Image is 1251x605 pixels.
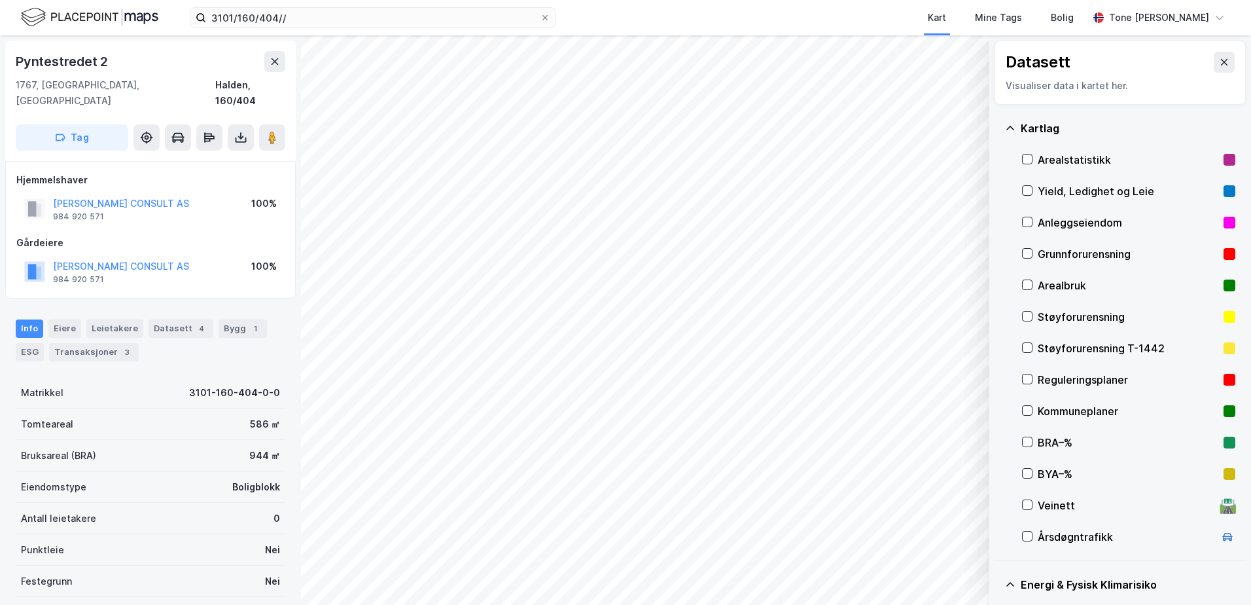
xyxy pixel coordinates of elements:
div: 984 920 571 [53,211,104,222]
div: Pyntestredet 2 [16,51,111,72]
div: Årsdøgntrafikk [1038,529,1214,545]
div: Arealstatistikk [1038,152,1218,168]
div: Nei [265,542,280,558]
div: Tone [PERSON_NAME] [1109,10,1209,26]
div: Datasett [1006,52,1070,73]
div: Grunnforurensning [1038,246,1218,262]
div: 🛣️ [1219,497,1237,514]
div: Punktleie [21,542,64,558]
div: Festegrunn [21,574,72,589]
input: Søk på adresse, matrikkel, gårdeiere, leietakere eller personer [206,8,540,27]
iframe: Chat Widget [1186,542,1251,605]
div: Visualiser data i kartet her. [1006,78,1235,94]
div: Boligblokk [232,479,280,495]
div: 3 [120,346,133,359]
div: Datasett [149,320,213,338]
div: 100% [251,196,277,211]
div: Støyforurensning [1038,309,1218,325]
div: Hjemmelshaver [16,172,285,188]
div: 944 ㎡ [249,448,280,464]
div: BRA–% [1038,435,1218,450]
div: Halden, 160/404 [215,77,285,109]
div: Veinett [1038,498,1214,513]
div: Tomteareal [21,416,73,432]
div: 1 [249,322,262,335]
div: Yield, Ledighet og Leie [1038,183,1218,199]
div: Anleggseiendom [1038,215,1218,230]
div: 984 920 571 [53,274,104,285]
div: Støyforurensning T-1442 [1038,340,1218,356]
div: Nei [265,574,280,589]
div: Bruksareal (BRA) [21,448,96,464]
div: Matrikkel [21,385,63,401]
div: Kart [928,10,946,26]
div: Mine Tags [975,10,1022,26]
div: Reguleringsplaner [1038,372,1218,388]
div: 1767, [GEOGRAPHIC_DATA], [GEOGRAPHIC_DATA] [16,77,215,109]
div: Leietakere [86,320,143,338]
div: Kartlag [1021,120,1235,136]
div: Antall leietakere [21,511,96,526]
div: Eiere [48,320,81,338]
div: Transaksjoner [49,343,139,361]
div: Bygg [219,320,267,338]
div: Eiendomstype [21,479,86,495]
div: Bolig [1051,10,1074,26]
button: Tag [16,124,128,151]
div: 3101-160-404-0-0 [189,385,280,401]
div: 0 [273,511,280,526]
div: 100% [251,259,277,274]
div: 586 ㎡ [250,416,280,432]
div: 4 [195,322,208,335]
div: Arealbruk [1038,278,1218,293]
div: Info [16,320,43,338]
img: logo.f888ab2527a4732fd821a326f86c7f29.svg [21,6,158,29]
div: Kommuneplaner [1038,403,1218,419]
div: BYA–% [1038,466,1218,482]
div: Energi & Fysisk Klimarisiko [1021,577,1235,593]
div: Gårdeiere [16,235,285,251]
div: ESG [16,343,44,361]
